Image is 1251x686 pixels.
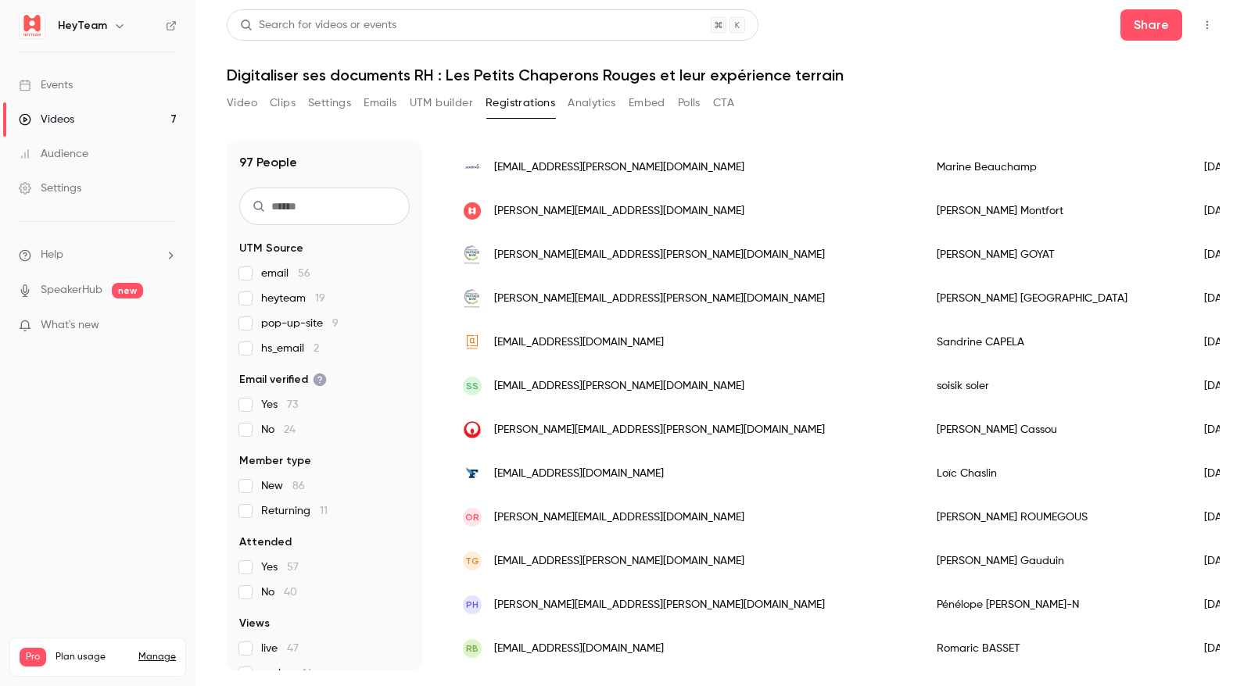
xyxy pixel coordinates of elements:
[287,399,298,410] span: 73
[463,289,482,308] img: fondationpartageetvie.org
[921,189,1188,233] div: [PERSON_NAME] Montfort
[921,233,1188,277] div: [PERSON_NAME] GOYAT
[494,509,744,526] span: [PERSON_NAME][EMAIL_ADDRESS][DOMAIN_NAME]
[284,424,296,435] span: 24
[921,320,1188,364] div: Sandrine CAPELA
[56,651,129,663] span: Plan usage
[463,464,482,483] img: lefigaro.fr
[239,453,311,469] span: Member type
[1195,13,1220,38] button: Top Bar Actions
[466,598,479,612] span: PH
[713,91,734,116] button: CTA
[466,641,479,656] span: RB
[298,268,310,279] span: 56
[494,203,744,220] span: [PERSON_NAME][EMAIL_ADDRESS][DOMAIN_NAME]
[227,66,1220,84] h1: Digitaliser ses documents RH : Les Petits Chaperons Rouges et leur expérience terrain
[261,266,310,281] span: email
[239,616,270,631] span: Views
[261,316,339,331] span: pop-up-site
[463,420,482,439] img: veolia.com
[332,318,339,329] span: 9
[568,91,616,116] button: Analytics
[410,91,473,116] button: UTM builder
[465,510,479,524] span: OR
[494,466,664,482] span: [EMAIL_ADDRESS][DOMAIN_NAME]
[463,202,482,220] img: heyteam.com
[463,245,482,264] img: fondationpartageetvie.org
[158,319,177,333] iframe: Noticeable Trigger
[41,247,63,263] span: Help
[921,539,1188,583] div: [PERSON_NAME] Gauduin
[921,277,1188,320] div: [PERSON_NAME] [GEOGRAPHIC_DATA]
[239,534,292,550] span: Attended
[41,317,99,334] span: What's new
[239,153,297,172] h1: 97 People
[292,481,305,491] span: 86
[494,553,744,570] span: [EMAIL_ADDRESS][PERSON_NAME][DOMAIN_NAME]
[494,334,664,351] span: [EMAIL_ADDRESS][DOMAIN_NAME]
[239,372,327,388] span: Email verified
[465,554,479,568] span: tG
[494,597,825,613] span: [PERSON_NAME][EMAIL_ADDRESS][PERSON_NAME][DOMAIN_NAME]
[494,378,744,395] span: [EMAIL_ADDRESS][PERSON_NAME][DOMAIN_NAME]
[261,666,313,681] span: replay
[19,247,177,263] li: help-dropdown-opener
[287,562,299,573] span: 57
[112,283,143,298] span: new
[239,241,303,256] span: UTM Source
[261,291,325,306] span: heyteam
[19,77,73,93] div: Events
[463,158,482,177] img: sodexo.com
[494,247,825,263] span: [PERSON_NAME][EMAIL_ADDRESS][PERSON_NAME][DOMAIN_NAME]
[466,379,479,393] span: ss
[629,91,665,116] button: Embed
[921,495,1188,539] div: [PERSON_NAME] ROUMEGOUS
[284,587,297,598] span: 40
[308,91,351,116] button: Settings
[41,282,102,298] a: SpeakerHub
[486,91,555,116] button: Registrations
[19,112,74,127] div: Videos
[261,341,319,356] span: hs_email
[240,17,396,34] div: Search for videos or events
[227,91,257,116] button: Video
[678,91,701,116] button: Polls
[261,641,299,656] span: live
[921,408,1188,452] div: [PERSON_NAME] Cassou
[921,627,1188,670] div: Romaric BASSET
[261,559,299,575] span: Yes
[20,648,46,666] span: Pro
[270,91,296,116] button: Clips
[261,503,328,519] span: Returning
[315,293,325,304] span: 19
[261,422,296,438] span: No
[463,333,482,352] img: artimon.fr
[58,18,107,34] h6: HeyTeam
[20,13,45,38] img: HeyTeam
[494,159,744,176] span: [EMAIL_ADDRESS][PERSON_NAME][DOMAIN_NAME]
[287,643,299,654] span: 47
[1120,9,1182,41] button: Share
[261,478,305,494] span: New
[921,145,1188,189] div: Marine Beauchamp
[19,146,88,162] div: Audience
[364,91,396,116] button: Emails
[261,584,297,600] span: No
[494,422,825,438] span: [PERSON_NAME][EMAIL_ADDRESS][PERSON_NAME][DOMAIN_NAME]
[921,364,1188,408] div: soisik soler
[320,506,328,516] span: 11
[138,651,176,663] a: Manage
[19,180,81,196] div: Settings
[494,641,664,657] span: [EMAIL_ADDRESS][DOMAIN_NAME]
[921,452,1188,495] div: Loïc Chaslin
[314,343,319,354] span: 2
[921,583,1188,627] div: Pénélope [PERSON_NAME]-N
[494,291,825,307] span: [PERSON_NAME][EMAIL_ADDRESS][PERSON_NAME][DOMAIN_NAME]
[261,397,298,413] span: Yes
[303,668,313,679] span: 16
